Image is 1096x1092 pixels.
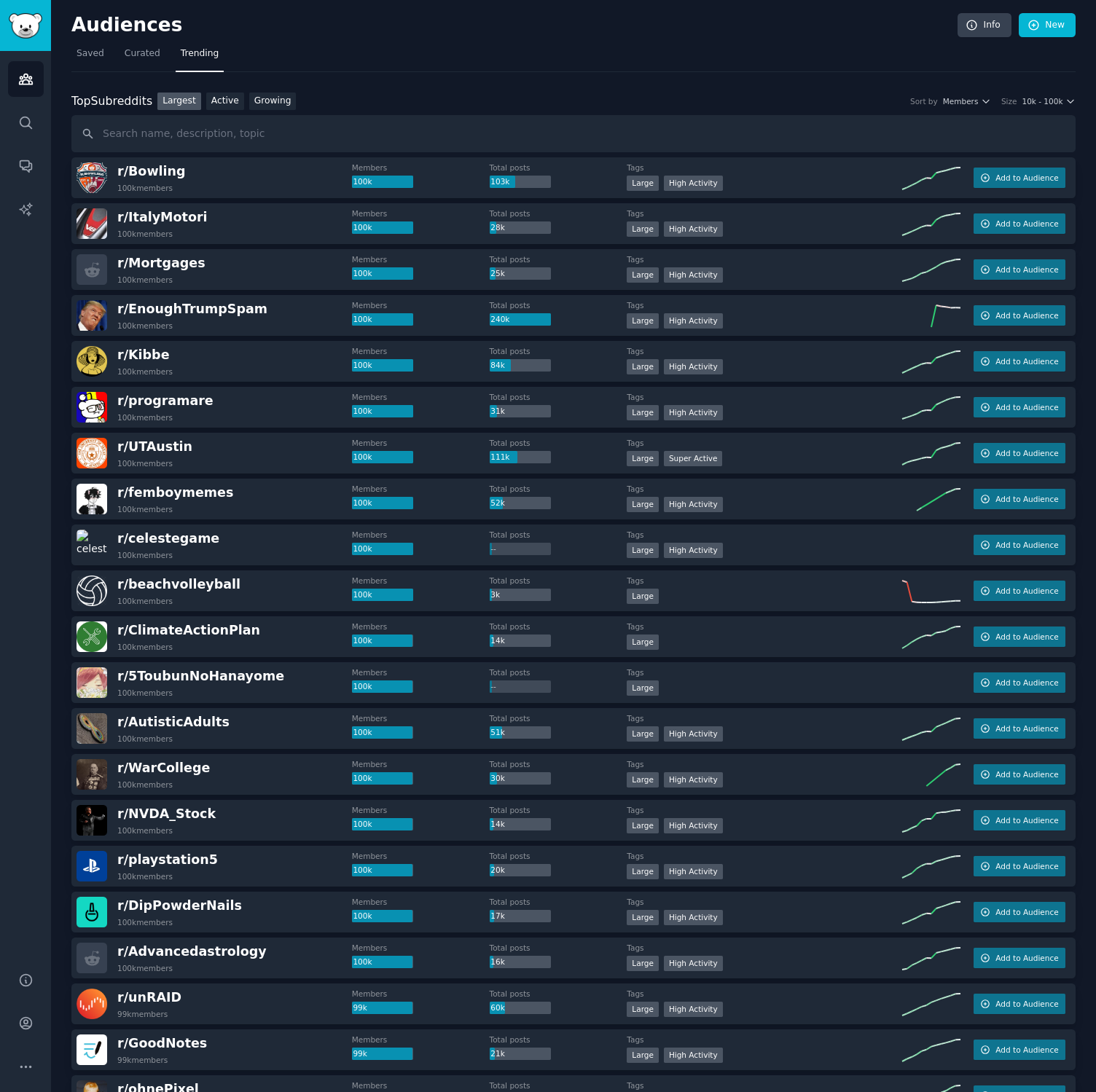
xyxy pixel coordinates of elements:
div: 20k [490,864,551,877]
dt: Members [352,667,490,677]
span: Add to Audience [995,999,1058,1009]
div: Large [627,221,659,237]
dt: Members [352,208,490,219]
img: WarCollege [77,759,107,790]
button: Add to Audience [974,489,1065,509]
div: 100k members [117,825,173,836]
span: r/ WarCollege [117,761,210,775]
img: ClimateActionPlan [77,621,107,652]
div: High Activity [664,313,723,329]
div: 100k members [117,596,173,606]
div: 31k [490,405,551,418]
div: Large [627,818,659,833]
img: Kibbe [77,346,107,377]
dt: Members [352,805,490,815]
dt: Total posts [490,530,627,540]
span: r/ femboymemes [117,485,233,500]
button: Add to Audience [974,810,1065,830]
dt: Members [352,576,490,586]
button: Add to Audience [974,948,1065,968]
span: r/ Mortgages [117,256,205,270]
div: 100k members [117,779,173,790]
button: Add to Audience [974,259,1065,280]
span: Add to Audience [995,448,1058,458]
div: 21k [490,1048,551,1061]
span: Add to Audience [995,953,1058,963]
button: Members [943,96,991,106]
span: Add to Audience [995,356,1058,366]
button: Add to Audience [974,1040,1065,1060]
dt: Total posts [490,1034,627,1045]
dt: Total posts [490,1080,627,1091]
dt: Tags [627,346,902,356]
span: r/ ClimateActionPlan [117,623,260,637]
div: 103k [490,176,551,189]
dt: Tags [627,576,902,586]
div: 100k members [117,321,173,331]
div: 100k [352,405,413,418]
img: EnoughTrumpSpam [77,300,107,331]
a: Info [958,13,1011,38]
span: Add to Audience [995,907,1058,917]
span: r/ 5ToubunNoHanayome [117,669,284,683]
div: High Activity [664,1048,723,1063]
div: 100k [352,635,413,648]
dt: Total posts [490,943,627,953]
div: 99k members [117,1055,168,1065]
img: GoodNotes [77,1034,107,1065]
button: Add to Audience [974,351,1065,372]
dt: Total posts [490,805,627,815]
div: 100k members [117,688,173,698]
dt: Members [352,989,490,999]
div: Large [627,405,659,420]
dt: Members [352,1034,490,1045]
span: Add to Audience [995,632,1058,642]
dt: Members [352,1080,490,1091]
dt: Total posts [490,484,627,494]
button: Add to Audience [974,397,1065,417]
span: Add to Audience [995,861,1058,871]
img: unRAID [77,989,107,1019]
div: Large [627,910,659,925]
dt: Tags [627,162,902,173]
div: 100k members [117,504,173,514]
dt: Tags [627,621,902,632]
span: Add to Audience [995,173,1058,183]
a: Largest [157,93,201,111]
div: 100k [352,176,413,189]
div: High Activity [664,956,723,971]
span: Add to Audience [995,677,1058,688]
dt: Tags [627,897,902,907]
img: celestegame [77,530,107,560]
span: Add to Audience [995,402,1058,412]
span: Add to Audience [995,586,1058,596]
div: 16k [490,956,551,969]
div: 28k [490,221,551,235]
img: UTAustin [77,438,107,468]
dt: Total posts [490,208,627,219]
a: New [1019,13,1076,38]
dt: Members [352,484,490,494]
dt: Tags [627,392,902,402]
dt: Tags [627,1080,902,1091]
div: Large [627,359,659,374]
div: 99k [352,1048,413,1061]
dt: Tags [627,943,902,953]
div: 100k members [117,458,173,468]
div: 100k [352,221,413,235]
div: Large [627,1002,659,1017]
div: 100k [352,864,413,877]
div: Sort by [910,96,938,106]
div: 100k members [117,871,173,881]
span: Add to Audience [995,219,1058,229]
dt: Total posts [490,392,627,402]
dt: Members [352,943,490,953]
input: Search name, description, topic [71,115,1076,152]
button: Add to Audience [974,672,1065,693]
div: 100k members [117,229,173,239]
div: High Activity [664,864,723,879]
div: 52k [490,497,551,510]
div: 100k members [117,412,173,423]
div: Large [627,635,659,650]
span: r/ Bowling [117,164,186,178]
